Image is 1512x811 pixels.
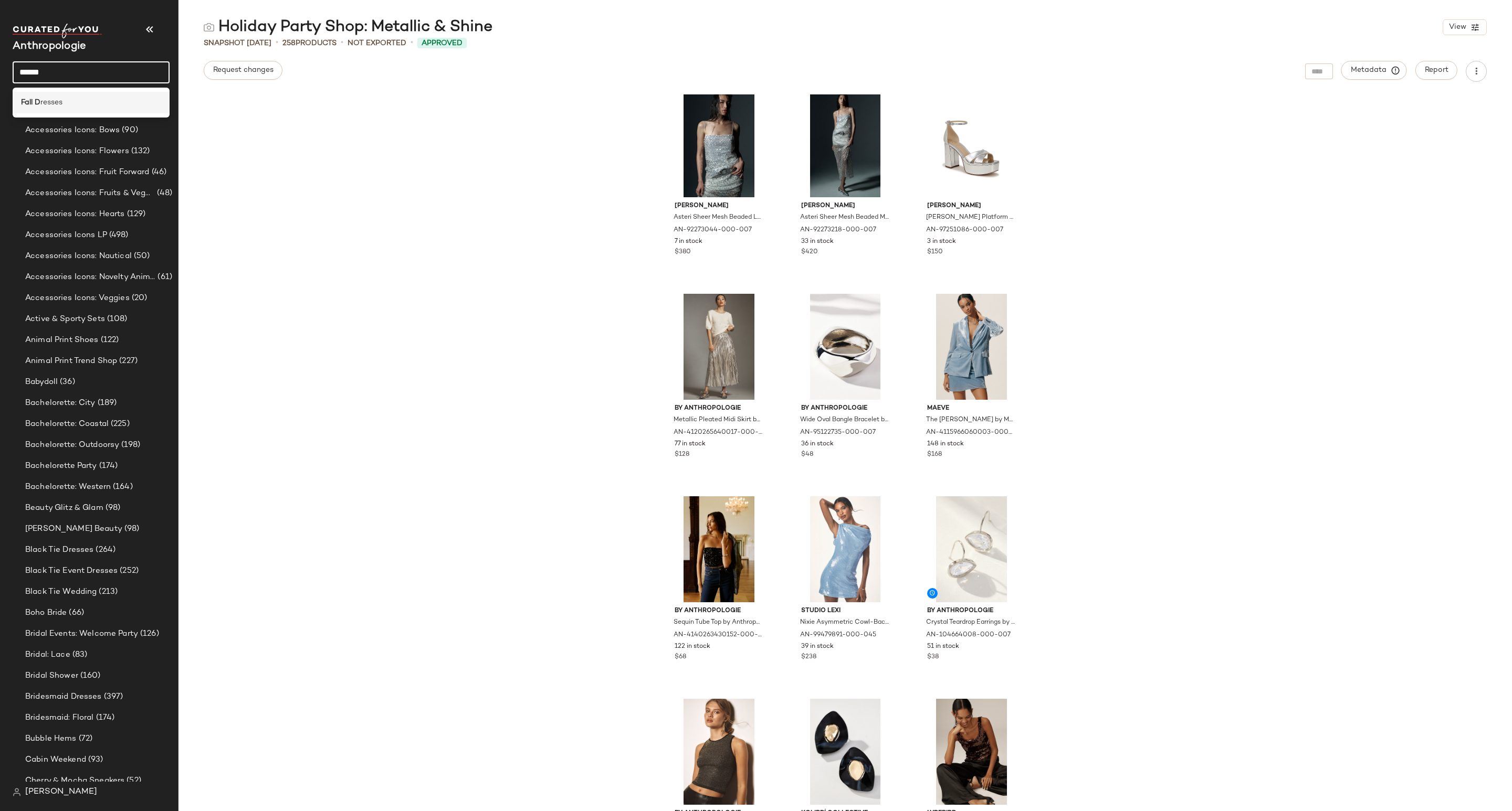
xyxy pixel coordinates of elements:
[117,355,138,367] span: (227)
[675,440,706,449] span: 77 in stock
[675,237,702,247] span: 7 in stock
[926,213,1015,222] span: [PERSON_NAME] Platform Heels by [PERSON_NAME] in Silver, Women's, Size: 9.5 at Anthropologie
[25,124,120,136] span: Accessories Icons: Bows
[25,460,97,472] span: Bachelorette Party
[93,544,115,556] span: (264)
[801,606,890,616] span: Studio Lexi
[674,213,762,222] span: Asteri Sheer Mesh Beaded Longline Cami by [PERSON_NAME] in Silver, Women's, Size: 8, Polyester/Vi...
[25,292,130,304] span: Accessories Icons: Veggies
[927,450,942,460] span: $168
[801,404,890,413] span: By Anthropologie
[927,606,1016,616] span: By Anthropologie
[25,628,138,640] span: Bridal Events: Welcome Party
[204,22,214,33] img: svg%3e
[204,61,282,80] button: Request changes
[103,502,121,514] span: (98)
[674,226,752,235] span: AN-92273044-000-007
[78,670,101,682] span: (160)
[25,313,105,325] span: Active & Sporty Sets
[800,213,889,222] span: Asteri Sheer Mesh Beaded Maxi Skirt by [PERSON_NAME] in Silver, Women's, Size: 6, Polyester/Visco...
[919,699,1024,805] img: 4140263430211_061_b
[919,496,1024,602] img: 104664008_007_b
[40,97,62,108] span: resses
[801,450,813,460] span: $48
[926,618,1015,627] span: Crystal Teardrop Earrings by Anthropologie in Silver, Women's, Gold/Plated Brass/Cubic Zirconia
[675,201,763,211] span: [PERSON_NAME]
[77,733,93,745] span: (72)
[801,642,834,652] span: 39 in stock
[675,606,763,616] span: By Anthropologie
[213,66,274,74] span: Request changes
[674,618,762,627] span: Sequin Tube Top by Anthropologie in Black, Women's, Size: XS, Polyester/Nylon/Elastane
[801,248,818,257] span: $420
[86,754,103,766] span: (93)
[155,187,172,199] span: (48)
[25,355,117,367] span: Animal Print Trend Shop
[800,428,876,437] span: AN-95122735-000-007
[674,415,762,425] span: Metallic Pleated Midi Skirt by Anthropologie in Silver, Women's, Size: XL, Polyester/Viscose
[800,226,876,235] span: AN-92273218-000-007
[124,775,141,787] span: (52)
[204,38,271,49] span: Snapshot [DATE]
[666,294,772,400] img: 4120265640017_007_b
[926,428,1015,437] span: AN-4115966060003-000-044
[927,237,956,247] span: 3 in stock
[25,565,118,577] span: Black Tie Event Dresses
[341,37,343,49] span: •
[801,440,834,449] span: 36 in stock
[674,428,762,437] span: AN-4120265640017-000-007
[675,404,763,413] span: By Anthropologie
[120,124,138,136] span: (90)
[13,788,21,796] img: svg%3e
[793,699,898,805] img: 103823019_001_m
[282,39,296,47] span: 258
[927,201,1016,211] span: [PERSON_NAME]
[25,418,109,430] span: Bachelorette: Coastal
[13,41,86,52] span: Current Company Name
[25,786,97,798] span: [PERSON_NAME]
[675,642,710,652] span: 122 in stock
[97,460,118,472] span: (174)
[25,586,97,598] span: Black Tie Wedding
[926,415,1015,425] span: The [PERSON_NAME] by Maeve: Velvet Edition Jacket in Grey, Women's, Size: 2XS, Nylon/Viscose at A...
[204,17,492,38] div: Holiday Party Shop: Metallic & Shine
[411,37,413,49] span: •
[130,292,148,304] span: (20)
[25,649,70,661] span: Bridal: Lace
[276,37,278,49] span: •
[129,145,150,157] span: (132)
[70,649,88,661] span: (83)
[155,271,172,283] span: (61)
[25,544,93,556] span: Black Tie Dresses
[25,775,124,787] span: Cherry & Mocha Sneakers
[97,586,118,598] span: (213)
[25,691,102,703] span: Bridesmaid Dresses
[800,631,876,640] span: AN-99479891-000-045
[927,653,939,662] span: $38
[1448,23,1466,31] span: View
[801,201,890,211] span: [PERSON_NAME]
[927,248,943,257] span: $150
[25,376,58,388] span: Babydoll
[25,754,86,766] span: Cabin Weekend
[118,565,139,577] span: (252)
[25,187,155,199] span: Accessories Icons: Fruits & Veggies
[13,24,102,38] img: cfy_white_logo.C9jOOHJF.svg
[666,496,772,602] img: 4140263430152_001_b14
[25,607,67,619] span: Boho Bride
[25,250,132,262] span: Accessories Icons: Nautical
[674,631,762,640] span: AN-4140263430152-000-001
[125,208,146,220] span: (129)
[927,404,1016,413] span: Maeve
[122,523,140,535] span: (98)
[800,415,889,425] span: Wide Oval Bangle Bracelet by Anthropologie in Silver, Women's, Zinc
[25,166,150,178] span: Accessories Icons: Fruit Forward
[111,481,133,493] span: (164)
[1341,61,1407,80] button: Metadata
[801,653,816,662] span: $238
[282,38,337,49] div: Products
[25,733,77,745] span: Bubble Hems
[21,97,40,108] b: Fall D
[800,618,889,627] span: Nixie Asymmetric Cowl-Back Sequin Mini Dress by Studio Lexi in Blue, Women's, Size: 8, Polyester/...
[25,271,155,283] span: Accessories Icons: Novelty Animal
